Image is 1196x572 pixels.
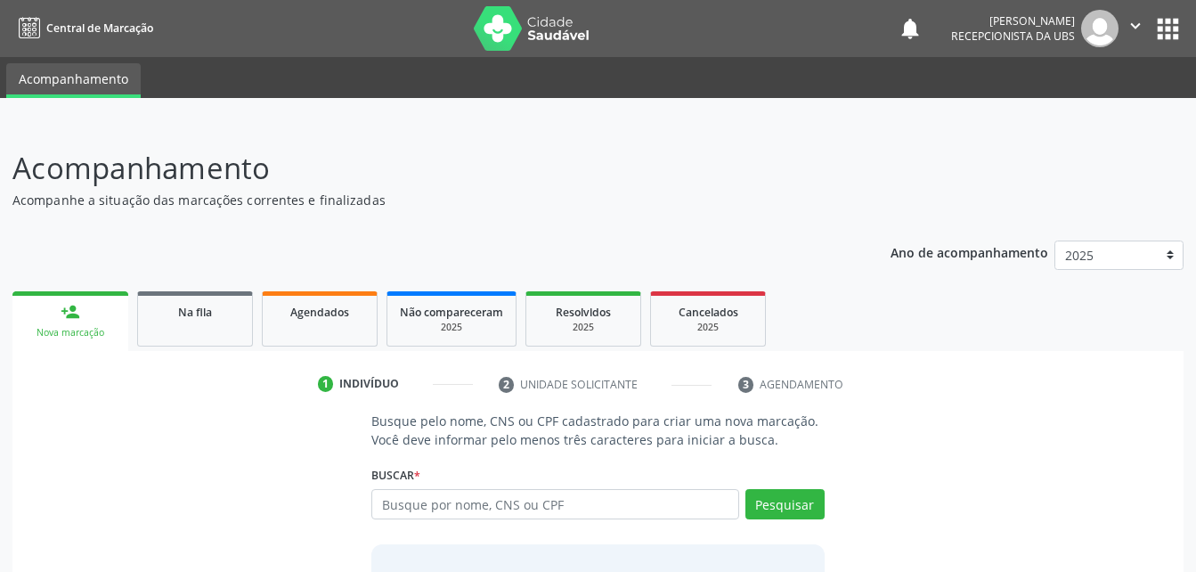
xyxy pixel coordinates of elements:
i:  [1126,16,1145,36]
div: 1 [318,376,334,392]
span: Não compareceram [400,305,503,320]
a: Central de Marcação [12,13,153,43]
span: Central de Marcação [46,20,153,36]
button: Pesquisar [745,489,825,519]
p: Ano de acompanhamento [891,241,1048,263]
label: Buscar [371,462,420,489]
p: Acompanhe a situação das marcações correntes e finalizadas [12,191,833,209]
div: 2025 [539,321,628,334]
div: Indivíduo [339,376,399,392]
span: Cancelados [679,305,738,320]
button:  [1119,10,1152,47]
div: Nova marcação [25,326,116,339]
span: Na fila [178,305,212,320]
div: [PERSON_NAME] [951,13,1075,29]
button: apps [1152,13,1184,45]
div: person_add [61,302,80,322]
span: Recepcionista da UBS [951,29,1075,44]
div: 2025 [400,321,503,334]
p: Busque pelo nome, CNS ou CPF cadastrado para criar uma nova marcação. Você deve informar pelo men... [371,412,824,449]
p: Acompanhamento [12,146,833,191]
div: 2025 [663,321,753,334]
span: Resolvidos [556,305,611,320]
button: notifications [898,16,923,41]
input: Busque por nome, CNS ou CPF [371,489,738,519]
span: Agendados [290,305,349,320]
img: img [1081,10,1119,47]
a: Acompanhamento [6,63,141,98]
